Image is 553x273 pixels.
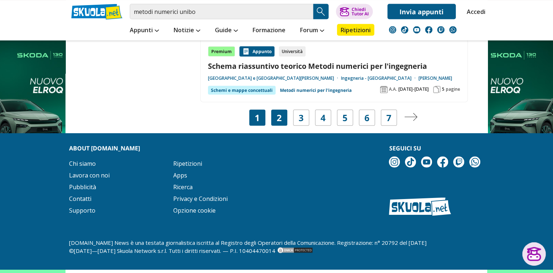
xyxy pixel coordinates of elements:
span: [DATE]-[DATE] [398,86,429,92]
a: Schema riassuntivo teorico Metodi numerici per l'ingegneria [208,61,460,71]
img: Pagine [433,86,440,93]
a: Supporto [69,206,95,214]
span: A.A. [389,86,397,92]
img: tiktok [401,26,408,33]
img: WhatsApp [469,156,480,167]
img: youtube [413,26,420,33]
a: Ripetizioni [337,24,374,35]
a: Appunti [128,24,161,37]
button: ChiediTutor AI [336,4,373,19]
a: 4 [321,112,326,123]
div: Chiedi Tutor AI [351,7,368,16]
img: youtube [421,156,432,167]
img: Pagina successiva [404,113,417,121]
img: facebook [425,26,432,33]
a: Ingegneria - [GEOGRAPHIC_DATA] [341,75,418,81]
a: Pagina successiva [404,112,417,123]
strong: About [DOMAIN_NAME] [69,144,140,152]
img: Anno accademico [380,86,387,93]
img: twitch [437,26,444,33]
a: Forum [298,24,326,37]
a: Ricerca [173,183,193,191]
a: Guide [213,24,240,37]
a: Metodi numerici per l'ingegneria [280,86,352,94]
button: Search Button [313,4,329,19]
input: Cerca appunti, riassunti o versioni [130,4,313,19]
img: WhatsApp [449,26,457,33]
a: Apps [173,171,187,179]
div: Università [279,46,306,56]
a: Formazione [251,24,287,37]
a: Invia appunti [387,4,456,19]
a: 6 [364,112,370,123]
a: Opzione cookie [173,206,216,214]
div: Appunto [239,46,274,56]
a: Pubblicità [69,183,96,191]
a: Accedi [467,4,482,19]
nav: Navigazione pagine [200,109,468,126]
span: 5 [442,86,444,92]
a: [PERSON_NAME] [418,75,452,81]
img: DMCA.com Protection Status [277,246,313,254]
a: Notizie [172,24,202,37]
img: tiktok [405,156,416,167]
div: Premium [208,46,235,56]
img: Skuola.net [389,197,451,216]
img: Cerca appunti, riassunti o versioni [315,6,326,17]
a: 2 [277,112,282,123]
a: Contatti [69,194,91,202]
span: 1 [255,112,260,123]
a: Ripetizioni [173,159,202,167]
img: instagram [389,26,396,33]
a: Lavora con noi [69,171,110,179]
img: twitch [453,156,464,167]
img: Appunti contenuto [242,48,250,55]
img: facebook [437,156,448,167]
a: 5 [342,112,348,123]
img: instagram [389,156,400,167]
p: [DOMAIN_NAME] News è una testata giornalistica iscritta al Registro degli Operatori della Comunic... [69,238,484,254]
a: 7 [386,112,391,123]
div: Schemi e mappe concettuali [208,86,276,94]
strong: Seguici su [389,144,421,152]
a: [GEOGRAPHIC_DATA] e [GEOGRAPHIC_DATA][PERSON_NAME] [208,75,341,81]
span: pagine [446,86,460,92]
a: 3 [299,112,304,123]
a: Chi siamo [69,159,96,167]
a: Privacy e Condizioni [173,194,228,202]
